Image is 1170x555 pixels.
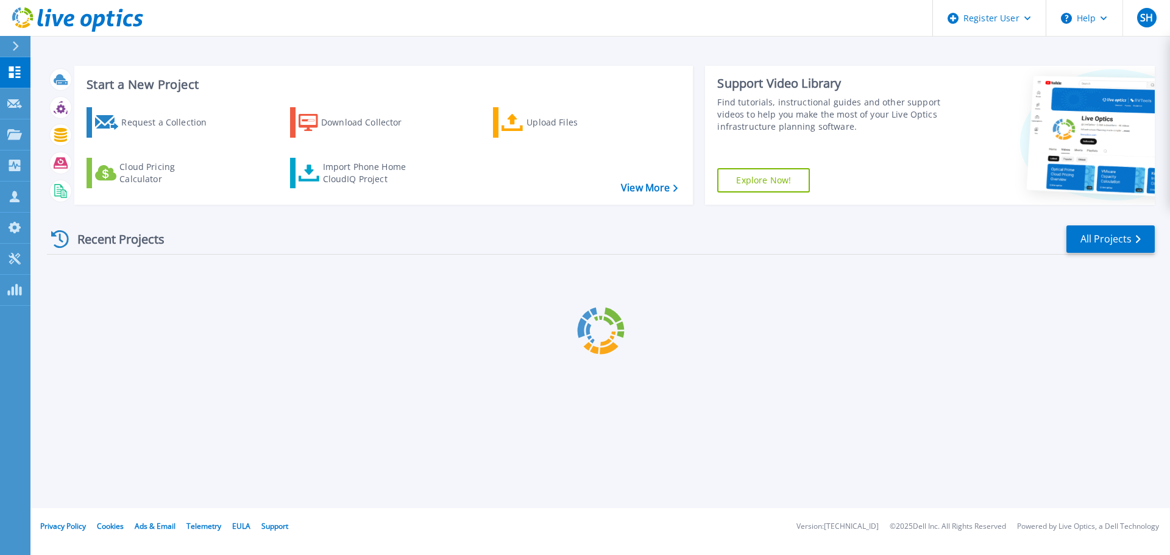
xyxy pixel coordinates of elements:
div: Recent Projects [47,224,181,254]
li: Powered by Live Optics, a Dell Technology [1017,523,1159,531]
a: View More [621,182,678,194]
a: Upload Files [493,107,629,138]
a: Request a Collection [87,107,222,138]
a: All Projects [1066,225,1155,253]
span: SH [1140,13,1153,23]
a: Explore Now! [717,168,810,193]
div: Import Phone Home CloudIQ Project [323,161,418,185]
a: Privacy Policy [40,521,86,531]
div: Support Video Library [717,76,946,91]
div: Upload Files [526,110,624,135]
a: Download Collector [290,107,426,138]
li: Version: [TECHNICAL_ID] [796,523,879,531]
div: Cloud Pricing Calculator [119,161,217,185]
a: EULA [232,521,250,531]
h3: Start a New Project [87,78,678,91]
a: Cookies [97,521,124,531]
div: Find tutorials, instructional guides and other support videos to help you make the most of your L... [717,96,946,133]
a: Support [261,521,288,531]
a: Cloud Pricing Calculator [87,158,222,188]
a: Telemetry [186,521,221,531]
div: Download Collector [321,110,419,135]
li: © 2025 Dell Inc. All Rights Reserved [890,523,1006,531]
a: Ads & Email [135,521,175,531]
div: Request a Collection [121,110,219,135]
